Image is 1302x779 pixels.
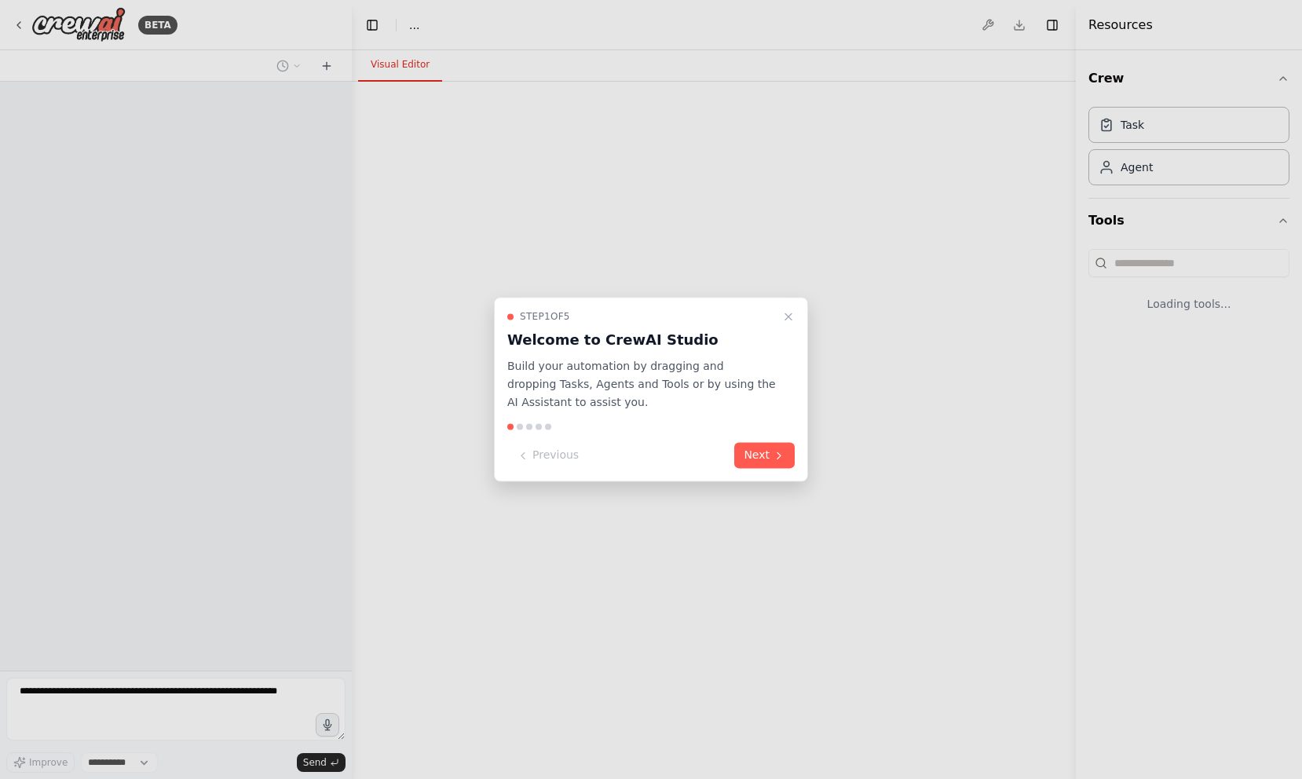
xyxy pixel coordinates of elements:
[507,357,776,411] p: Build your automation by dragging and dropping Tasks, Agents and Tools or by using the AI Assista...
[779,307,798,326] button: Close walkthrough
[520,310,570,323] span: Step 1 of 5
[507,329,776,351] h3: Welcome to CrewAI Studio
[507,443,588,469] button: Previous
[361,14,383,36] button: Hide left sidebar
[734,443,795,469] button: Next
